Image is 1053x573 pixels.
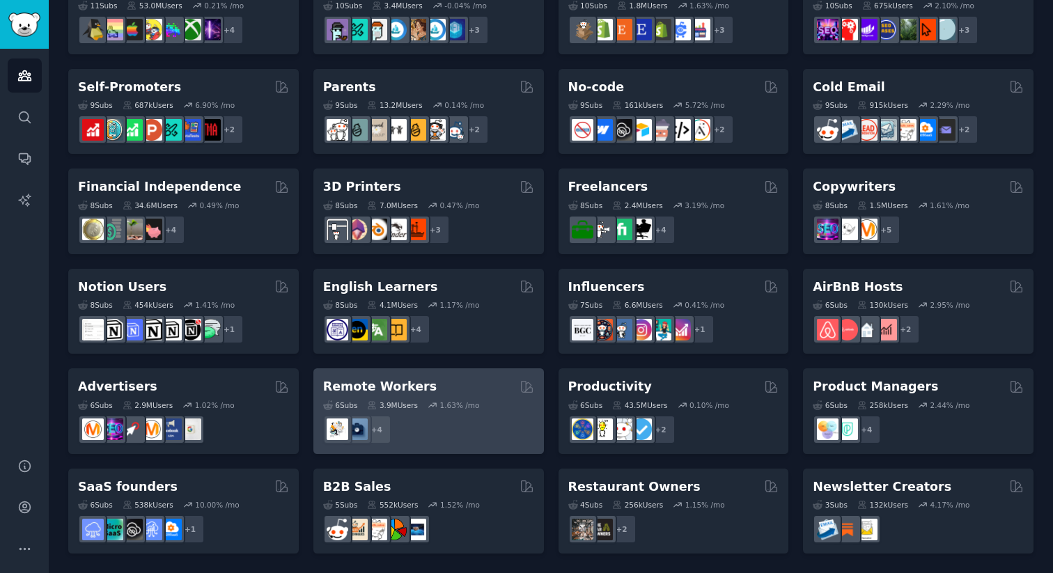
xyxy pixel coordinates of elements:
[195,500,240,510] div: 10.00 % /mo
[123,400,173,410] div: 2.9M Users
[895,119,916,141] img: b2b_sales
[367,100,422,110] div: 13.2M Users
[930,500,969,510] div: 4.17 % /mo
[460,15,489,45] div: + 3
[591,319,613,340] img: socialmedia
[813,79,884,96] h2: Cold Email
[813,378,938,395] h2: Product Managers
[857,300,908,310] div: 130k Users
[591,519,613,540] img: BarOwners
[934,119,955,141] img: EmailOutreach
[568,478,701,496] h2: Restaurant Owners
[440,500,480,510] div: 1.52 % /mo
[591,19,613,40] img: shopify
[669,319,691,340] img: InstagramGrowthTips
[857,201,908,210] div: 1.5M Users
[367,201,418,210] div: 7.0M Users
[705,15,734,45] div: + 3
[813,178,896,196] h2: Copywriters
[630,219,652,240] img: Freelancers
[78,378,157,395] h2: Advertisers
[323,378,437,395] h2: Remote Workers
[572,119,593,141] img: nocode
[421,215,450,244] div: + 3
[346,418,368,440] img: work
[367,400,418,410] div: 3.9M Users
[572,519,593,540] img: restaurantowners
[705,115,734,144] div: + 2
[813,478,951,496] h2: Newsletter Creators
[385,219,407,240] img: ender3
[82,19,104,40] img: linux_gaming
[78,201,113,210] div: 8 Sub s
[141,519,162,540] img: SaaSSales
[82,319,104,340] img: Notiontemplates
[650,119,671,141] img: nocodelowcode
[102,519,123,540] img: microsaas
[914,119,936,141] img: B2BSaaS
[123,201,178,210] div: 34.6M Users
[82,418,104,440] img: marketing
[123,300,173,310] div: 454k Users
[367,300,418,310] div: 4.1M Users
[123,500,173,510] div: 538k Users
[401,315,430,344] div: + 4
[141,418,162,440] img: advertising
[444,100,484,110] div: 0.14 % /mo
[78,478,178,496] h2: SaaS founders
[323,178,401,196] h2: 3D Printers
[372,1,423,10] div: 3.4M Users
[102,19,123,40] img: CozyGamers
[141,119,162,141] img: ProductHunters
[568,1,607,10] div: 10 Sub s
[813,100,848,110] div: 9 Sub s
[568,100,603,110] div: 9 Sub s
[813,278,903,296] h2: AirBnB Hosts
[424,119,446,141] img: parentsofmultiples
[875,319,897,340] img: AirBnBInvesting
[612,201,663,210] div: 2.4M Users
[327,119,348,141] img: daddit
[82,519,104,540] img: SaaS
[914,19,936,40] img: GoogleSearchConsole
[836,119,858,141] img: Emailmarketing
[440,300,480,310] div: 1.17 % /mo
[180,319,201,340] img: BestNotionTemplates
[180,418,201,440] img: googleads
[385,119,407,141] img: toddlers
[405,519,426,540] img: B_2_B_Selling_Tips
[127,1,182,10] div: 53.0M Users
[199,319,221,340] img: NotionPromote
[346,319,368,340] img: EnglishLearning
[930,201,969,210] div: 1.61 % /mo
[669,119,691,141] img: NoCodeMovement
[424,19,446,40] img: OpenseaMarket
[646,415,676,444] div: + 2
[611,119,632,141] img: NoCodeSaaS
[160,19,182,40] img: gamers
[323,400,358,410] div: 6 Sub s
[836,319,858,340] img: AirBnBHosts
[875,19,897,40] img: SEO_cases
[78,278,166,296] h2: Notion Users
[568,79,625,96] h2: No-code
[123,100,173,110] div: 687k Users
[857,500,908,510] div: 132k Users
[200,201,240,210] div: 0.49 % /mo
[817,418,838,440] img: ProductManagement
[612,300,663,310] div: 6.6M Users
[813,500,848,510] div: 3 Sub s
[689,400,729,410] div: 0.10 % /mo
[82,219,104,240] img: UKPersonalFinance
[591,418,613,440] img: lifehacks
[685,201,724,210] div: 3.19 % /mo
[685,500,725,510] div: 1.15 % /mo
[857,100,908,110] div: 915k Users
[405,219,426,240] img: FixMyPrint
[214,15,244,45] div: + 4
[817,119,838,141] img: sales
[862,1,913,10] div: 675k Users
[856,219,877,240] img: content_marketing
[323,300,358,310] div: 8 Sub s
[405,19,426,40] img: CryptoArt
